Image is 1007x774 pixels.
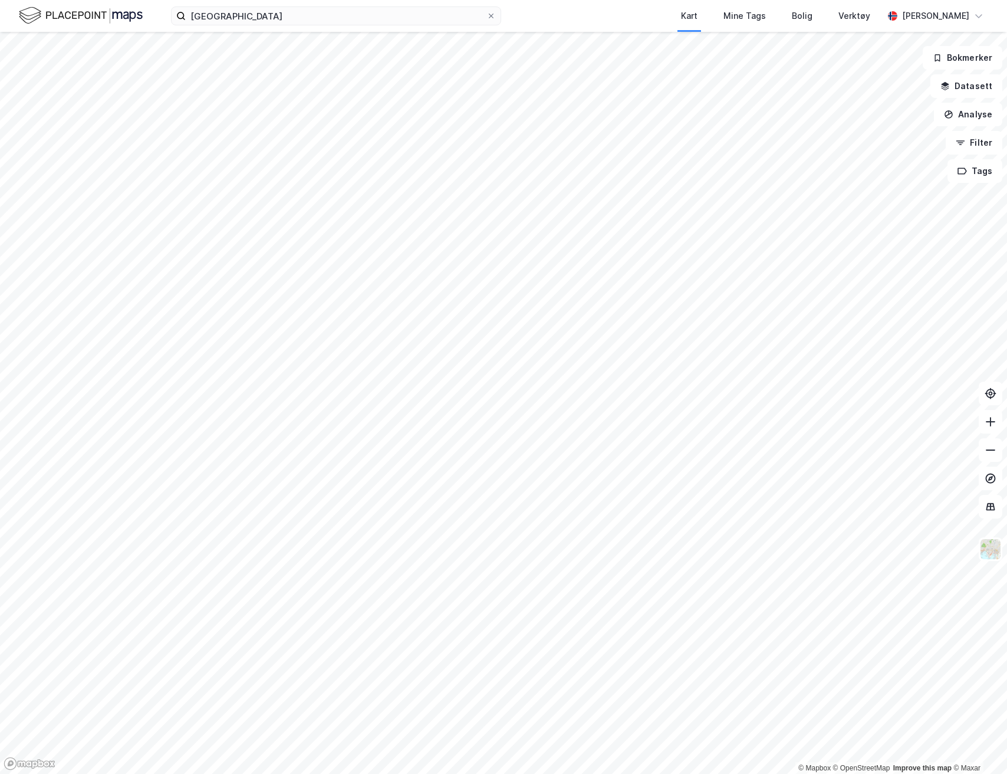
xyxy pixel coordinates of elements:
button: Datasett [930,74,1002,98]
div: Kontrollprogram for chat [948,717,1007,774]
button: Tags [947,159,1002,183]
a: OpenStreetMap [833,764,890,772]
img: logo.f888ab2527a4732fd821a326f86c7f29.svg [19,5,143,26]
button: Filter [946,131,1002,155]
div: Kart [681,9,697,23]
a: Mapbox [798,764,831,772]
button: Analyse [934,103,1002,126]
button: Bokmerker [923,46,1002,70]
img: Z [979,538,1002,560]
div: Bolig [792,9,812,23]
div: [PERSON_NAME] [902,9,969,23]
div: Verktøy [838,9,870,23]
iframe: Chat Widget [948,717,1007,774]
div: Mine Tags [723,9,766,23]
a: Improve this map [893,764,952,772]
input: Søk på adresse, matrikkel, gårdeiere, leietakere eller personer [186,7,486,25]
a: Mapbox homepage [4,757,55,770]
